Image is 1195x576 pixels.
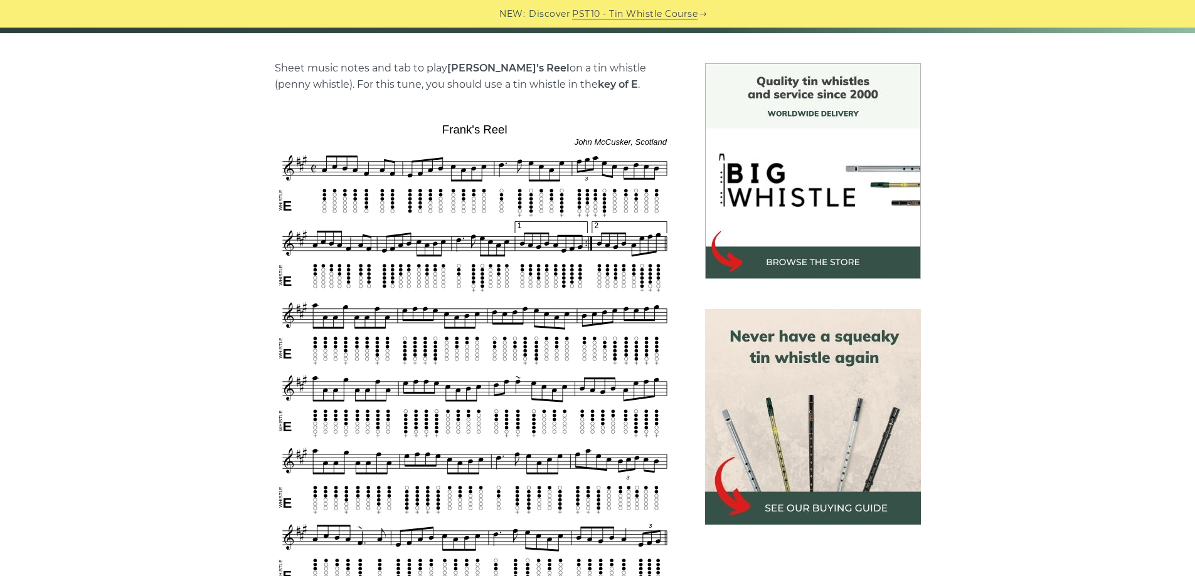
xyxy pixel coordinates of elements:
span: NEW: [499,7,525,21]
span: Discover [529,7,570,21]
strong: [PERSON_NAME]’s Reel [447,62,570,74]
strong: key of E [598,78,638,90]
img: tin whistle buying guide [705,309,921,525]
img: BigWhistle Tin Whistle Store [705,63,921,279]
p: Sheet music notes and tab to play on a tin whistle (penny whistle). For this tune, you should use... [275,60,675,93]
a: PST10 - Tin Whistle Course [572,7,698,21]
